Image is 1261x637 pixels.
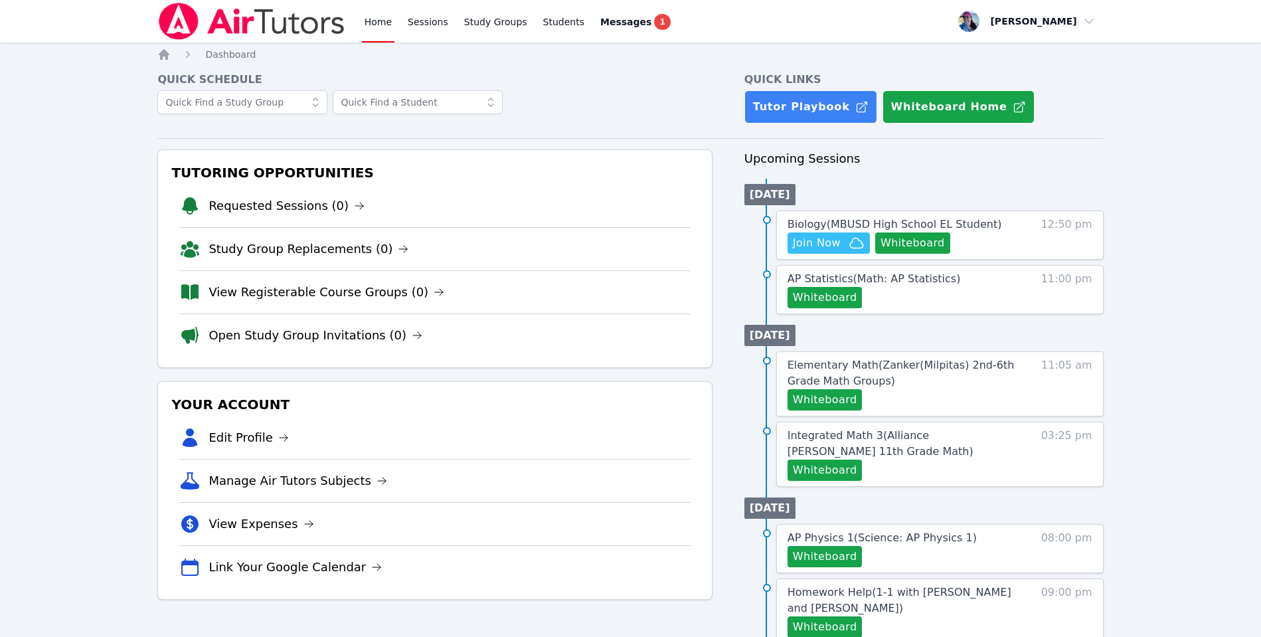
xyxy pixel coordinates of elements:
[157,3,345,40] img: Air Tutors
[788,531,977,544] span: AP Physics 1 ( Science: AP Physics 1 )
[600,15,651,29] span: Messages
[788,429,973,458] span: Integrated Math 3 ( Alliance [PERSON_NAME] 11th Grade Math )
[875,232,950,254] button: Whiteboard
[788,271,961,287] a: AP Statistics(Math: AP Statistics)
[209,283,444,302] a: View Registerable Course Groups (0)
[788,217,1002,232] a: Biology(MBUSD High School EL Student)
[793,235,841,251] span: Join Now
[209,240,408,258] a: Study Group Replacements (0)
[788,232,870,254] button: Join Now
[157,72,712,88] h4: Quick Schedule
[205,49,256,60] span: Dashboard
[788,357,1016,389] a: Elementary Math(Zanker(Milpitas) 2nd-6th Grade Math Groups)
[209,472,387,490] a: Manage Air Tutors Subjects
[788,359,1015,387] span: Elementary Math ( Zanker(Milpitas) 2nd-6th Grade Math Groups )
[788,272,961,285] span: AP Statistics ( Math: AP Statistics )
[1041,428,1092,481] span: 03:25 pm
[209,558,382,577] a: Link Your Google Calendar
[205,48,256,61] a: Dashboard
[744,149,1104,168] h3: Upcoming Sessions
[209,428,289,447] a: Edit Profile
[333,90,503,114] input: Quick Find a Student
[209,515,313,533] a: View Expenses
[1041,530,1092,567] span: 08:00 pm
[788,428,1016,460] a: Integrated Math 3(Alliance [PERSON_NAME] 11th Grade Math)
[1041,271,1092,308] span: 11:00 pm
[209,326,422,345] a: Open Study Group Invitations (0)
[157,90,327,114] input: Quick Find a Study Group
[1041,357,1092,410] span: 11:05 am
[788,389,863,410] button: Whiteboard
[744,184,796,205] li: [DATE]
[788,287,863,308] button: Whiteboard
[744,90,877,124] a: Tutor Playbook
[1041,217,1092,254] span: 12:50 pm
[788,586,1011,614] span: Homework Help ( 1-1 with [PERSON_NAME] and [PERSON_NAME] )
[788,530,977,546] a: AP Physics 1(Science: AP Physics 1)
[169,161,701,185] h3: Tutoring Opportunities
[788,585,1016,616] a: Homework Help(1-1 with [PERSON_NAME] and [PERSON_NAME])
[788,460,863,481] button: Whiteboard
[788,218,1002,230] span: Biology ( MBUSD High School EL Student )
[788,546,863,567] button: Whiteboard
[654,14,670,30] span: 1
[744,325,796,346] li: [DATE]
[209,197,365,215] a: Requested Sessions (0)
[169,393,701,416] h3: Your Account
[744,72,1104,88] h4: Quick Links
[157,48,1103,61] nav: Breadcrumb
[883,90,1035,124] button: Whiteboard Home
[744,498,796,519] li: [DATE]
